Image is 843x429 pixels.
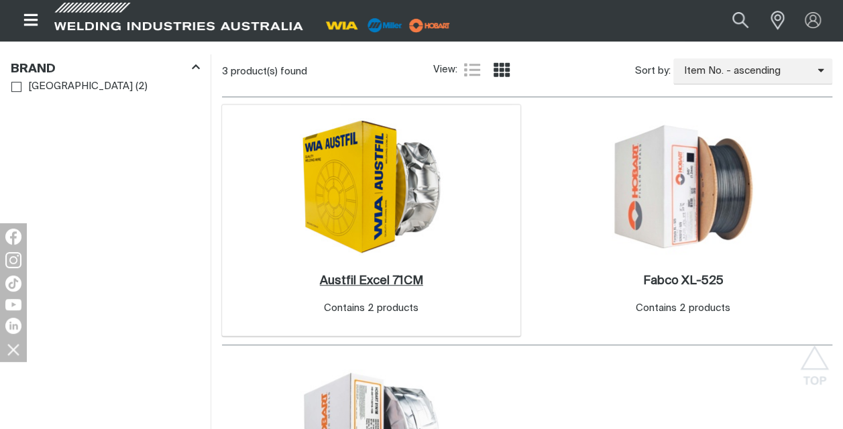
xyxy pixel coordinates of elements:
section: Product list controls [222,54,832,88]
a: miller [405,20,454,30]
a: List view [464,62,480,78]
img: Fabco XL-525 [612,115,755,258]
a: [GEOGRAPHIC_DATA] [11,78,133,96]
aside: Filters [11,54,200,97]
h3: Brand [11,62,56,77]
ul: Brand [11,78,199,96]
h2: Austfil Excel 71CM [320,275,423,287]
img: hide socials [2,338,25,361]
img: YouTube [5,299,21,310]
span: View: [433,62,457,78]
span: [GEOGRAPHIC_DATA] [28,79,133,95]
span: Item No. - ascending [673,64,818,79]
span: ( 2 ) [135,79,148,95]
span: Sort by: [634,64,670,79]
img: Austfil Excel 71CM [300,118,443,255]
img: TikTok [5,275,21,292]
button: Search products [718,5,763,36]
img: Facebook [5,229,21,245]
div: 3 [222,65,433,78]
span: product(s) found [231,66,307,76]
img: Instagram [5,252,21,268]
h2: Fabco XL-525 [643,275,724,287]
a: Austfil Excel 71CM [320,273,423,289]
img: miller [405,15,454,36]
img: LinkedIn [5,318,21,334]
div: Contains 2 products [636,301,730,316]
button: Scroll to top [799,345,830,375]
div: Contains 2 products [324,301,418,316]
a: Fabco XL-525 [643,273,724,289]
input: Product name or item number... [701,5,763,36]
div: Brand [11,59,200,77]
